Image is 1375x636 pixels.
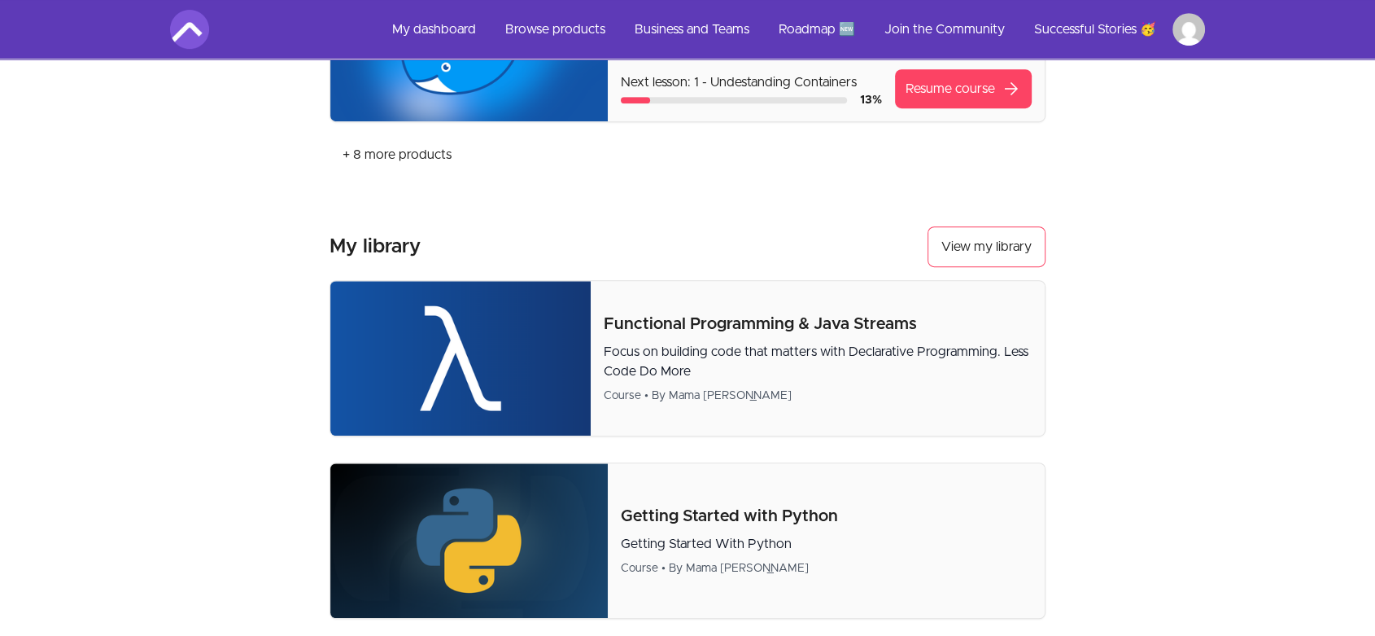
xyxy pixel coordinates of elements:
a: My dashboard [379,10,489,49]
a: Business and Teams [622,10,762,49]
a: View my library [928,226,1045,267]
span: arrow_forward [1002,79,1021,99]
div: Course progress [621,97,847,103]
p: Getting Started With Python [621,534,1032,554]
a: Successful Stories 🥳 [1021,10,1169,49]
nav: Main [379,10,1205,49]
p: Getting Started with Python [621,505,1032,528]
a: Product image for Getting Started with PythonGetting Started with PythonGetting Started With Pyth... [330,463,1045,619]
a: Roadmap 🆕 [766,10,868,49]
a: Resume coursearrow_forward [895,69,1032,108]
h3: My library [330,234,421,260]
p: Focus on building code that matters with Declarative Programming. Less Code Do More [604,342,1032,381]
img: Amigoscode logo [170,10,209,49]
img: Profile image for Gabriel Grecu [1172,13,1205,46]
p: Next lesson: 1 - Undestanding Containers [621,72,882,92]
a: Join the Community [871,10,1018,49]
a: Product image for Functional Programming & Java Streams Functional Programming & Java StreamsFocu... [330,280,1045,436]
div: Course • By Mama [PERSON_NAME] [621,560,1032,577]
img: Product image for Functional Programming & Java Streams [330,281,591,436]
p: Functional Programming & Java Streams [604,313,1032,336]
a: Browse products [492,10,618,49]
img: Product image for Getting Started with Python [330,463,608,618]
span: 13 % [860,94,882,106]
div: Course • By Mama [PERSON_NAME] [604,388,1032,404]
a: + 8 more products [330,135,465,174]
